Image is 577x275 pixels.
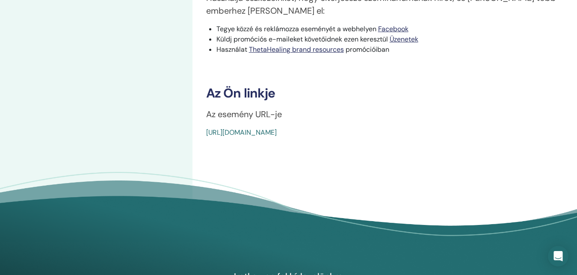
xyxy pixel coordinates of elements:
[206,108,563,121] p: Az esemény URL-je
[216,34,563,44] li: Küldj promóciós e-maileket követőidnek ezen keresztül
[548,246,568,266] div: Open Intercom Messenger
[390,35,418,44] a: Üzenetek
[216,44,563,55] li: Használat promócióiban
[206,128,277,137] a: [URL][DOMAIN_NAME]
[206,86,563,101] h3: Az Ön linkje
[249,45,344,54] a: ThetaHealing brand resources
[216,24,563,34] li: Tegye közzé és reklámozza eseményét a webhelyen
[378,24,408,33] a: Facebook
